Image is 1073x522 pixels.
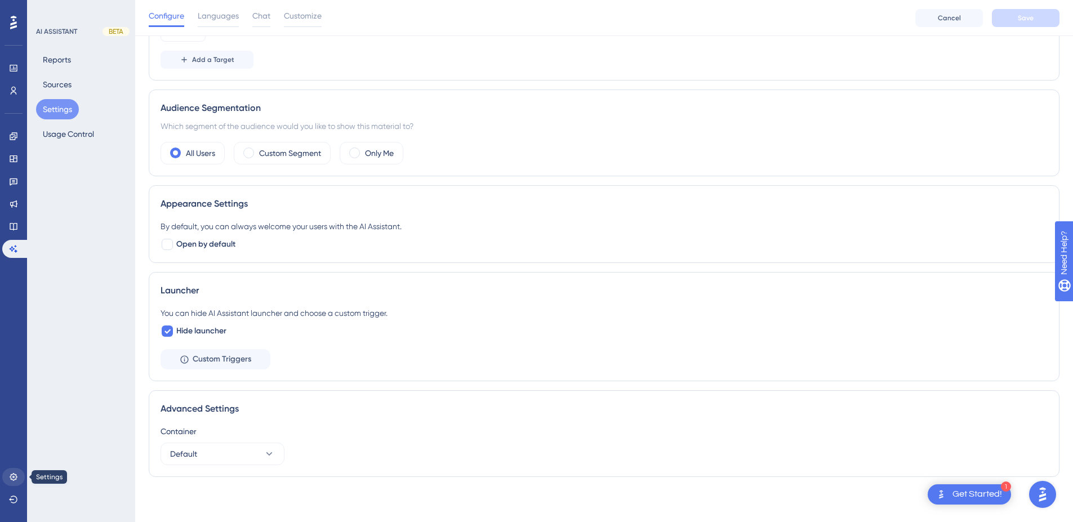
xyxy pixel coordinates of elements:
[915,9,983,27] button: Cancel
[36,50,78,70] button: Reports
[1018,14,1034,23] span: Save
[176,238,235,251] span: Open by default
[161,119,1048,133] div: Which segment of the audience would you like to show this material to?
[149,9,184,23] span: Configure
[161,306,1048,320] div: You can hide AI Assistant launcher and choose a custom trigger.
[259,146,321,160] label: Custom Segment
[193,353,251,366] span: Custom Triggers
[928,484,1011,505] div: Open Get Started! checklist, remaining modules: 1
[192,55,234,64] span: Add a Target
[170,447,197,461] span: Default
[161,220,1048,233] div: By default, you can always welcome your users with the AI Assistant.
[161,197,1048,211] div: Appearance Settings
[198,9,239,23] span: Languages
[1001,481,1011,492] div: 1
[36,124,101,144] button: Usage Control
[161,349,270,369] button: Custom Triggers
[36,74,78,95] button: Sources
[161,51,253,69] button: Add a Target
[176,324,226,338] span: Hide launcher
[161,101,1048,115] div: Audience Segmentation
[161,425,1048,438] div: Container
[1026,478,1059,511] iframe: UserGuiding AI Assistant Launcher
[992,9,1059,27] button: Save
[161,443,284,465] button: Default
[36,99,79,119] button: Settings
[103,27,130,36] div: BETA
[938,14,961,23] span: Cancel
[934,488,948,501] img: launcher-image-alternative-text
[186,146,215,160] label: All Users
[26,3,70,16] span: Need Help?
[365,146,394,160] label: Only Me
[252,9,270,23] span: Chat
[284,9,322,23] span: Customize
[952,488,1002,501] div: Get Started!
[161,284,1048,297] div: Launcher
[36,27,77,36] div: AI ASSISTANT
[161,402,1048,416] div: Advanced Settings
